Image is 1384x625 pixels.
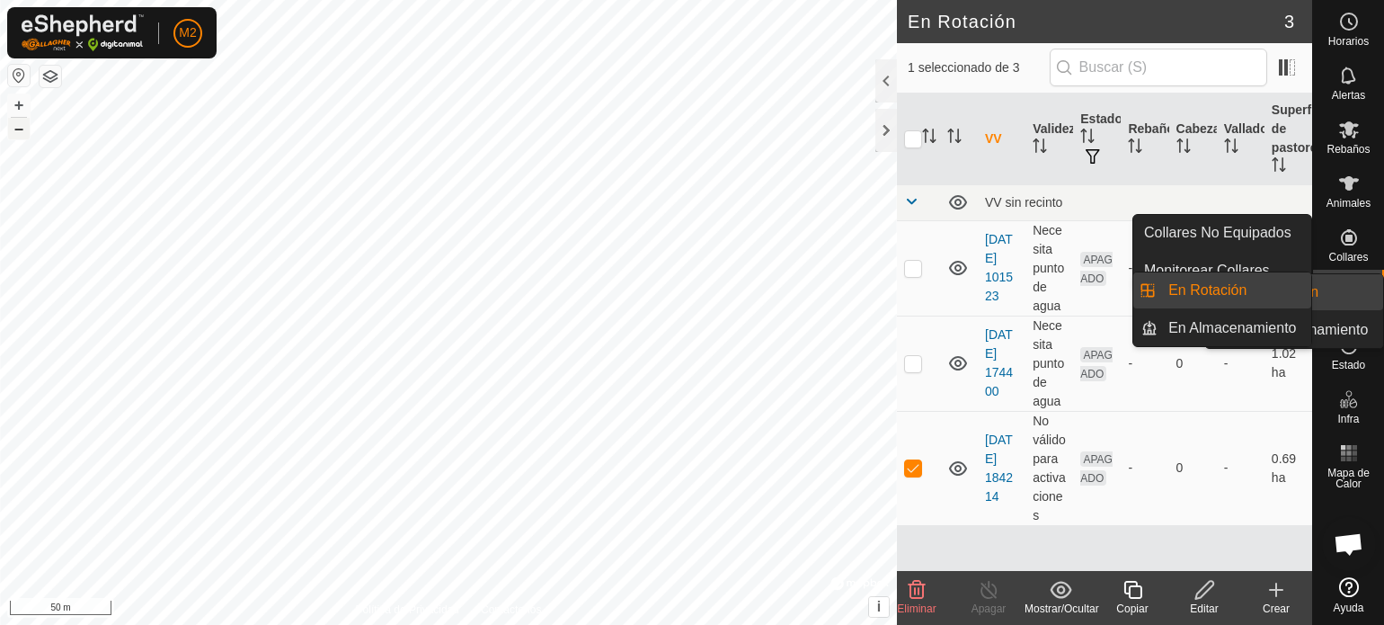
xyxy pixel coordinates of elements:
span: 1 seleccionado de 3 [908,58,1050,77]
p-sorticon: Activar para ordenar [1176,141,1191,156]
th: Estado [1073,94,1121,185]
p-sorticon: Activar para ordenar [1080,131,1095,146]
img: Logo Gallagher [22,14,144,51]
a: Collares No Equipados [1133,215,1311,251]
th: Validez [1025,94,1073,185]
button: + [8,94,30,116]
td: 0.69 ha [1264,411,1312,525]
td: Necesita punto de agua [1025,316,1073,411]
th: VV [978,94,1025,185]
button: i [869,597,889,617]
td: - [1217,411,1264,525]
p-sorticon: Activar para ordenar [1224,141,1238,156]
div: - [1128,354,1161,373]
span: APAGADO [1080,347,1113,381]
td: - [1217,316,1264,411]
a: [DATE] 174400 [985,327,1013,398]
span: Alertas [1332,90,1365,101]
th: Rebaño [1121,94,1168,185]
p-sorticon: Activar para ordenar [922,131,936,146]
span: Rebaños [1326,144,1370,155]
span: APAGADO [1080,451,1113,486]
button: Restablecer Mapa [8,65,30,86]
span: APAGADO [1080,252,1113,286]
div: Apagar [953,601,1025,617]
span: Infra [1337,414,1359,424]
div: Crear [1240,601,1312,617]
span: En Almacenamiento [1168,317,1296,339]
td: 0 [1169,316,1217,411]
a: En Almacenamiento [1158,310,1311,346]
span: Horarios [1328,36,1369,47]
input: Buscar (S) [1050,49,1267,86]
a: Monitorear Collares [1133,253,1311,289]
li: En Rotación [1133,272,1311,308]
span: Ayuda [1334,603,1364,613]
span: Collares No Equipados [1144,222,1291,244]
span: M2 [179,23,196,42]
h2: En Rotación [908,11,1284,32]
button: Capas del Mapa [40,66,61,87]
p-sorticon: Activar para ordenar [1033,141,1047,156]
td: 1.02 ha [1264,316,1312,411]
td: Necesita punto de agua [1025,220,1073,316]
div: - [1128,259,1161,278]
button: – [8,118,30,139]
a: Contáctenos [481,602,541,618]
span: En Rotación [1168,280,1246,301]
div: - [1128,459,1161,478]
span: Animales [1326,198,1371,209]
td: 0 [1169,411,1217,525]
div: Mostrar/Ocultar [1025,601,1096,617]
a: Política de Privacidad [356,602,459,618]
a: En Rotación [1158,272,1311,308]
a: [DATE] 101523 [985,232,1013,303]
div: Copiar [1096,601,1168,617]
li: En Almacenamiento [1133,310,1311,346]
a: Chat abierto [1322,517,1376,571]
span: Eliminar [897,603,936,615]
span: Monitorear Collares [1144,260,1270,281]
span: Collares [1328,252,1368,263]
div: Editar [1168,601,1240,617]
th: Superficie de pastoreo [1264,94,1312,185]
th: Vallado [1217,94,1264,185]
td: No válido para activaciones [1025,411,1073,525]
p-sorticon: Activar para ordenar [947,131,962,146]
span: Mapa de Calor [1317,468,1380,489]
span: i [877,599,881,614]
p-sorticon: Activar para ordenar [1272,160,1286,174]
a: Ayuda [1313,570,1384,621]
div: VV sin recinto [985,195,1305,210]
a: [DATE] 184214 [985,433,1013,504]
p-sorticon: Activar para ordenar [1128,141,1142,156]
th: Cabezas [1169,94,1217,185]
span: Estado [1332,360,1365,371]
span: 3 [1284,8,1294,35]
